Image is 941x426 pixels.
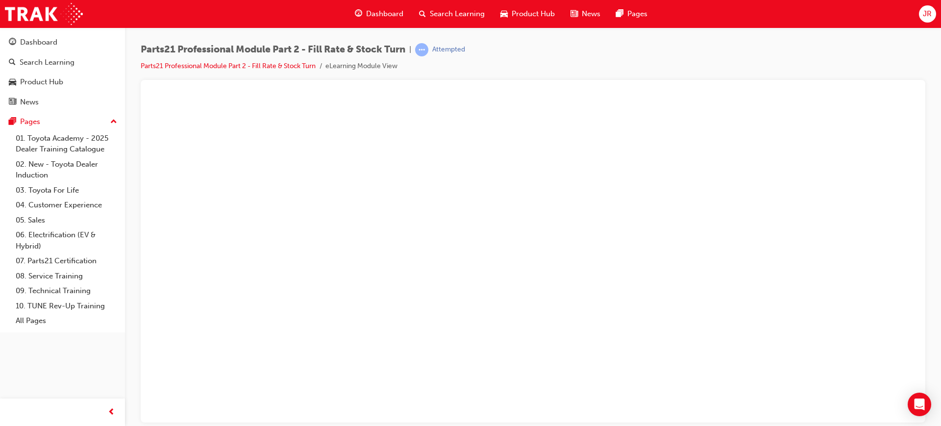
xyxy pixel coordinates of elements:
[923,8,932,20] span: JR
[20,37,57,48] div: Dashboard
[12,198,121,213] a: 04. Customer Experience
[9,78,16,87] span: car-icon
[12,283,121,299] a: 09. Technical Training
[419,8,426,20] span: search-icon
[4,73,121,91] a: Product Hub
[12,183,121,198] a: 03. Toyota For Life
[409,44,411,55] span: |
[9,38,16,47] span: guage-icon
[108,406,115,419] span: prev-icon
[12,227,121,253] a: 06. Electrification (EV & Hybrid)
[20,116,40,127] div: Pages
[9,98,16,107] span: news-icon
[12,253,121,269] a: 07. Parts21 Certification
[355,8,362,20] span: guage-icon
[12,213,121,228] a: 05. Sales
[12,299,121,314] a: 10. TUNE Rev-Up Training
[4,113,121,131] button: Pages
[12,157,121,183] a: 02. New - Toyota Dealer Induction
[616,8,623,20] span: pages-icon
[570,8,578,20] span: news-icon
[12,269,121,284] a: 08. Service Training
[9,118,16,126] span: pages-icon
[500,8,508,20] span: car-icon
[20,57,74,68] div: Search Learning
[512,8,555,20] span: Product Hub
[141,44,405,55] span: Parts21 Professional Module Part 2 - Fill Rate & Stock Turn
[627,8,647,20] span: Pages
[563,4,608,24] a: news-iconNews
[430,8,485,20] span: Search Learning
[4,33,121,51] a: Dashboard
[366,8,403,20] span: Dashboard
[12,131,121,157] a: 01. Toyota Academy - 2025 Dealer Training Catalogue
[4,53,121,72] a: Search Learning
[411,4,493,24] a: search-iconSearch Learning
[5,3,83,25] img: Trak
[919,5,936,23] button: JR
[110,116,117,128] span: up-icon
[347,4,411,24] a: guage-iconDashboard
[415,43,428,56] span: learningRecordVerb_ATTEMPT-icon
[432,45,465,54] div: Attempted
[141,62,316,70] a: Parts21 Professional Module Part 2 - Fill Rate & Stock Turn
[4,31,121,113] button: DashboardSearch LearningProduct HubNews
[4,93,121,111] a: News
[325,61,397,72] li: eLearning Module View
[582,8,600,20] span: News
[12,313,121,328] a: All Pages
[9,58,16,67] span: search-icon
[493,4,563,24] a: car-iconProduct Hub
[20,76,63,88] div: Product Hub
[20,97,39,108] div: News
[908,393,931,416] div: Open Intercom Messenger
[608,4,655,24] a: pages-iconPages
